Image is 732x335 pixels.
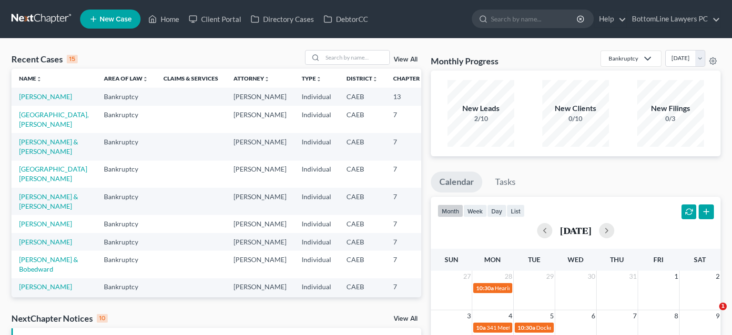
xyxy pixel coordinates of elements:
[96,133,156,160] td: Bankruptcy
[637,103,704,114] div: New Filings
[484,255,501,264] span: Mon
[386,188,433,215] td: 7
[487,204,507,217] button: day
[100,16,132,23] span: New Case
[96,161,156,188] td: Bankruptcy
[19,138,78,155] a: [PERSON_NAME] & [PERSON_NAME]
[386,233,433,251] td: 7
[323,51,389,64] input: Search by name...
[226,215,294,233] td: [PERSON_NAME]
[143,10,184,28] a: Home
[719,303,727,310] span: 1
[226,88,294,105] td: [PERSON_NAME]
[694,255,706,264] span: Sat
[246,10,319,28] a: Directory Cases
[487,172,524,193] a: Tasks
[394,315,417,322] a: View All
[545,271,555,282] span: 29
[19,283,72,291] a: [PERSON_NAME]
[19,92,72,101] a: [PERSON_NAME]
[528,255,540,264] span: Tue
[97,314,108,323] div: 10
[445,255,458,264] span: Sun
[536,324,625,331] span: Docket Text: for [PERSON_NAME] v
[609,54,638,62] div: Bankruptcy
[386,88,433,105] td: 13
[393,75,426,82] a: Chapterunfold_more
[431,55,498,67] h3: Monthly Progress
[491,10,578,28] input: Search by name...
[234,75,270,82] a: Attorneyunfold_more
[447,114,514,123] div: 2/10
[339,215,386,233] td: CAEB
[673,271,679,282] span: 1
[226,251,294,278] td: [PERSON_NAME]
[96,251,156,278] td: Bankruptcy
[466,310,472,322] span: 3
[386,133,433,160] td: 7
[226,133,294,160] td: [PERSON_NAME]
[653,255,663,264] span: Fri
[386,251,433,278] td: 7
[11,53,78,65] div: Recent Cases
[420,76,426,82] i: unfold_more
[507,204,525,217] button: list
[560,225,591,235] h2: [DATE]
[302,75,322,82] a: Typeunfold_more
[495,284,569,292] span: Hearing for [PERSON_NAME]
[594,10,626,28] a: Help
[294,278,339,305] td: Individual
[386,215,433,233] td: 7
[518,324,535,331] span: 10:30a
[339,278,386,305] td: CAEB
[226,233,294,251] td: [PERSON_NAME]
[346,75,378,82] a: Districtunfold_more
[339,106,386,133] td: CAEB
[610,255,624,264] span: Thu
[226,106,294,133] td: [PERSON_NAME]
[19,193,78,210] a: [PERSON_NAME] & [PERSON_NAME]
[104,75,148,82] a: Area of Lawunfold_more
[632,310,638,322] span: 7
[462,271,472,282] span: 27
[19,238,72,246] a: [PERSON_NAME]
[19,220,72,228] a: [PERSON_NAME]
[476,284,494,292] span: 10:30a
[19,255,78,273] a: [PERSON_NAME] & Bobedward
[19,75,42,82] a: Nameunfold_more
[294,215,339,233] td: Individual
[339,161,386,188] td: CAEB
[294,133,339,160] td: Individual
[36,76,42,82] i: unfold_more
[316,76,322,82] i: unfold_more
[447,103,514,114] div: New Leads
[339,233,386,251] td: CAEB
[294,161,339,188] td: Individual
[487,324,572,331] span: 341 Meeting for [PERSON_NAME]
[504,271,513,282] span: 28
[67,55,78,63] div: 15
[96,188,156,215] td: Bankruptcy
[437,204,463,217] button: month
[628,271,638,282] span: 31
[142,76,148,82] i: unfold_more
[19,111,89,128] a: [GEOGRAPHIC_DATA], [PERSON_NAME]
[637,114,704,123] div: 0/3
[590,310,596,322] span: 6
[463,204,487,217] button: week
[264,76,270,82] i: unfold_more
[372,76,378,82] i: unfold_more
[715,271,721,282] span: 2
[568,255,583,264] span: Wed
[226,188,294,215] td: [PERSON_NAME]
[339,188,386,215] td: CAEB
[294,88,339,105] td: Individual
[96,278,156,305] td: Bankruptcy
[431,172,482,193] a: Calendar
[549,310,555,322] span: 5
[386,161,433,188] td: 7
[226,161,294,188] td: [PERSON_NAME]
[542,114,609,123] div: 0/10
[386,106,433,133] td: 7
[673,310,679,322] span: 8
